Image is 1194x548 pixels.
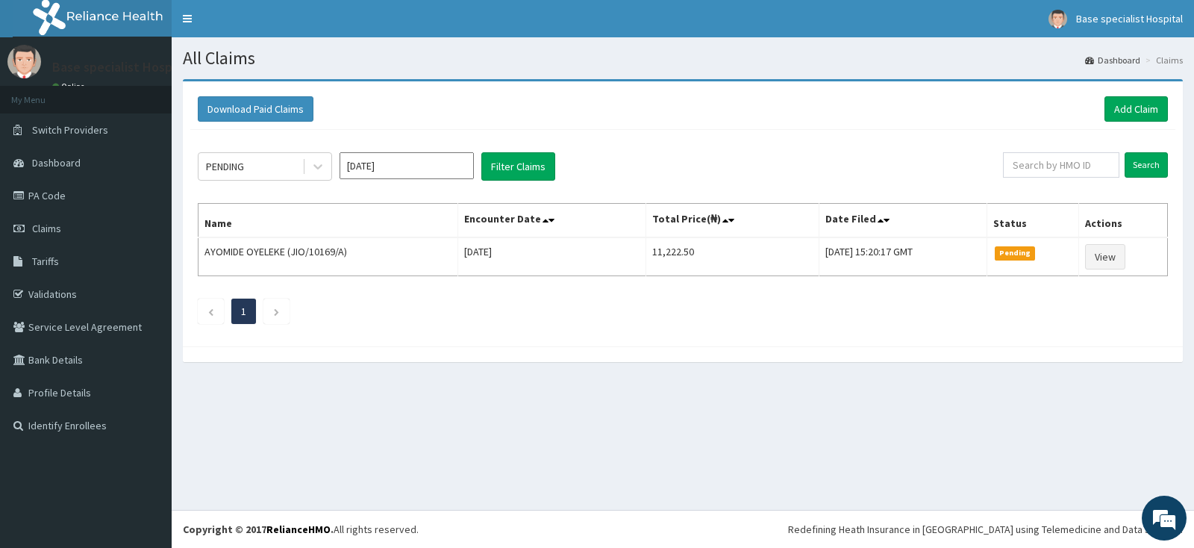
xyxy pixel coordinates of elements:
[266,523,331,536] a: RelianceHMO
[1085,244,1125,270] a: View
[788,522,1183,537] div: Redefining Heath Insurance in [GEOGRAPHIC_DATA] using Telemedicine and Data Science!
[7,45,41,78] img: User Image
[1079,204,1168,238] th: Actions
[646,237,819,276] td: 11,222.50
[207,305,214,318] a: Previous page
[241,305,246,318] a: Page 1 is your current page
[172,510,1194,548] footer: All rights reserved.
[1003,152,1120,178] input: Search by HMO ID
[995,246,1036,260] span: Pending
[183,49,1183,68] h1: All Claims
[1048,10,1067,28] img: User Image
[819,237,987,276] td: [DATE] 15:20:17 GMT
[1076,12,1183,25] span: Base specialist Hospital
[458,237,646,276] td: [DATE]
[52,60,192,74] p: Base specialist Hospital
[340,152,474,179] input: Select Month and Year
[32,222,61,235] span: Claims
[458,204,646,238] th: Encounter Date
[32,255,59,268] span: Tariffs
[1104,96,1168,122] a: Add Claim
[273,305,280,318] a: Next page
[32,123,108,137] span: Switch Providers
[646,204,819,238] th: Total Price(₦)
[199,237,458,276] td: AYOMIDE OYELEKE (JIO/10169/A)
[987,204,1078,238] th: Status
[199,204,458,238] th: Name
[52,81,88,92] a: Online
[1125,152,1168,178] input: Search
[481,152,555,181] button: Filter Claims
[198,96,313,122] button: Download Paid Claims
[32,156,81,169] span: Dashboard
[183,523,334,536] strong: Copyright © 2017 .
[1142,54,1183,66] li: Claims
[206,159,244,174] div: PENDING
[1085,54,1140,66] a: Dashboard
[819,204,987,238] th: Date Filed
